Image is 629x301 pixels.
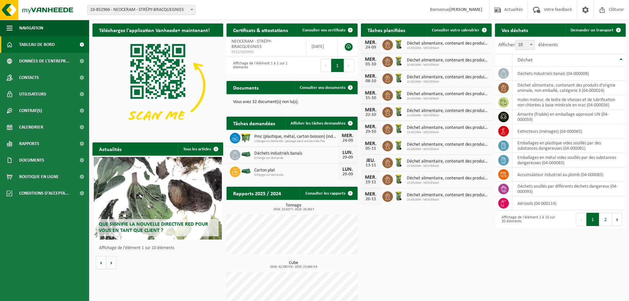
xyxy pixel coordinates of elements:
td: [DATE] [306,37,338,56]
img: WB-0140-HPE-GN-50 [393,173,404,185]
span: Déchet alimentaire, contenant des produits d'origine animale, non emballé, catég... [407,58,488,63]
span: 10-852966 - NEOCERAM - STRÉPY-BRACQUEGNIES [87,5,195,15]
span: 10-852966 - NEOCERAM [407,164,488,168]
a: Tous les articles [178,142,223,156]
div: 22-10 [364,113,377,117]
span: 10 [515,40,535,50]
div: Affichage de l'élément 1 à 1 sur 1 éléments [230,58,289,73]
td: emballages en plastique vides souillés par des substances dangereuses (04-000081) [512,138,626,153]
button: Previous [321,59,331,72]
img: WB-1100-HPE-GN-50 [240,132,252,143]
td: emballages en métal vides souillés par des substances dangereuses (04-000083) [512,153,626,168]
div: 24-09 [364,45,377,50]
img: WB-0140-HPE-GN-50 [393,190,404,202]
div: 26-11 [364,197,377,202]
span: Contacts [19,69,39,86]
td: déchets souillés par différents déchets dangereux (04-000093) [512,182,626,196]
span: NEOCERAM - STRÉPY-BRACQUEGNIES [231,39,272,49]
span: Déchets industriels banals [254,151,337,156]
h2: Tâches planifiées [361,23,412,36]
div: 24-09 [341,138,354,143]
div: Affichage de l'élément 1 à 10 sur 20 éléments [498,212,557,227]
div: JEU. [364,158,377,163]
span: Echange sur demande [254,173,337,177]
td: accumulateur industriel au plomb (04-000085) [512,168,626,182]
img: HK-XK-22-GN-00 [240,168,252,174]
span: Déchet alimentaire, contenant des produits d'origine animale, non emballé, catég... [407,41,488,46]
span: 10 [515,40,535,50]
span: Déchet alimentaire, contenant des produits d'origine animale, non emballé, catég... [407,125,488,131]
span: Consulter vos certificats [302,28,345,32]
span: Déchet alimentaire, contenant des produits d'origine animale, non emballé, catég... [407,92,488,97]
span: 10-852966 - NEOCERAM [407,80,488,84]
a: Consulter vos documents [295,81,357,94]
div: 08-10 [364,79,377,84]
a: Demander un transport [565,23,625,37]
span: 10-852966 - NEOCERAM [407,114,488,118]
span: Tableau de bord [19,36,55,53]
img: WB-0140-HPE-GN-50 [393,157,404,168]
a: Afficher les tâches demandées [285,117,357,130]
span: Déchet alimentaire, contenant des produits d'origine animale, non emballé, catég... [407,176,488,181]
a: Consulter les rapports [300,187,357,200]
span: Données de l'entrepr... [19,53,70,69]
div: MER. [364,175,377,180]
span: Utilisateurs [19,86,46,102]
div: 15-10 [364,96,377,100]
div: MER. [364,91,377,96]
span: 2024: 32,580 m3 - 2025: 23,680 m3 [230,265,357,269]
span: 10-852966 - NEOCERAM [407,46,488,50]
h2: Rapports 2025 / 2024 [227,187,288,200]
button: Previous [576,213,586,226]
button: 1 [586,213,599,226]
button: 2 [599,213,612,226]
div: MER. [364,57,377,62]
h2: Certificats & attestations [227,23,295,36]
h3: Tonnage [230,203,357,211]
img: Download de VHEPlus App [92,37,223,135]
span: 10-852966 - NEOCERAM [407,131,488,134]
td: huiles moteur, de boîte de vitesses et de lubrification non chlorées à base minérale en vrac (04-... [512,95,626,110]
span: Déchet [517,57,533,63]
div: MER. [364,192,377,197]
strong: [PERSON_NAME] [449,7,482,12]
h2: Vos déchets [495,23,535,36]
td: déchet alimentaire, contenant des produits d'origine animale, non emballé, catégorie 3 (04-000024) [512,81,626,95]
span: Conditions d'accepta... [19,185,69,202]
span: Déchet alimentaire, contenant des produits d'origine animale, non emballé, catég... [407,159,488,164]
div: 29-09 [341,155,354,160]
img: WB-0140-HPE-GN-50 [393,39,404,50]
button: 1 [331,59,344,72]
div: 29-10 [364,130,377,134]
span: Déchet alimentaire, contenant des produits d'origine animale, non emballé, catég... [407,108,488,114]
button: Next [344,59,354,72]
p: Affichage de l'élément 1 sur 10 éléments [99,246,220,250]
span: 10-852966 - NEOCERAM [407,63,488,67]
span: Que signifie la nouvelle directive RED pour vous en tant que client ? [99,222,208,233]
div: MER. [364,124,377,130]
img: WB-0140-HPE-GN-50 [393,89,404,100]
label: Afficher éléments [498,42,558,48]
img: WB-0140-HPE-GN-50 [393,123,404,134]
span: 10-852966 - NEOCERAM [407,181,488,185]
button: Vorige [96,256,106,269]
span: Contrat(s) [19,102,42,119]
div: 13-11 [364,163,377,168]
span: 10-852966 - NEOCERAM [407,147,488,151]
div: LUN. [341,167,354,172]
img: WB-0140-HPE-GN-50 [393,56,404,67]
h3: Cube [230,261,357,269]
img: WB-0140-HPE-GN-50 [393,72,404,84]
td: extincteurs (ménages) (04-000065) [512,124,626,138]
div: 29-09 [341,172,354,177]
span: 10-852966 - NEOCERAM [407,198,488,202]
img: WB-0140-HPE-GN-50 [393,106,404,117]
h2: Tâches demandées [227,117,282,130]
a: Consulter vos certificats [297,23,357,37]
div: MER. [341,133,354,138]
span: Pmc (plastique, métal, carton boisson) (industriel) [254,134,337,139]
span: Demander un transport [571,28,613,32]
div: 01-10 [364,62,377,67]
img: HK-XK-22-GN-00 [240,151,252,157]
h2: Téléchargez l'application Vanheede+ maintenant! [92,23,216,36]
